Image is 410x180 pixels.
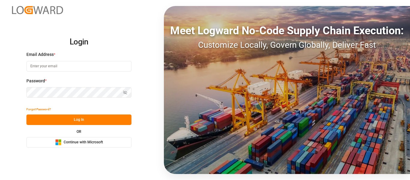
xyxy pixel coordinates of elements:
[164,23,410,39] div: Meet Logward No-Code Supply Chain Execution:
[64,140,103,145] span: Continue with Microsoft
[26,104,51,114] button: Forgot Password?
[26,51,54,58] span: Email Address
[77,130,81,133] small: OR
[26,32,131,52] h2: Login
[12,6,63,14] img: Logward_new_orange.png
[164,39,410,51] div: Customize Locally, Govern Globally, Deliver Fast
[26,137,131,148] button: Continue with Microsoft
[26,114,131,125] button: Log In
[26,78,45,84] span: Password
[26,61,131,72] input: Enter your email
